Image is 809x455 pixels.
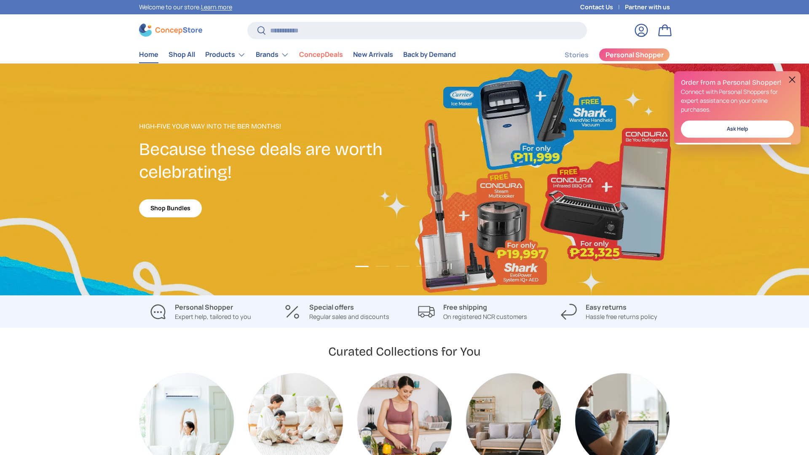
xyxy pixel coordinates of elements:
a: Contact Us [580,3,625,12]
a: New Arrivals [353,46,393,63]
a: Easy returns Hassle free returns policy [547,302,670,321]
p: On registered NCR customers [443,312,527,321]
a: Stories [565,47,589,63]
a: Personal Shopper [599,48,670,62]
a: Home [139,46,158,63]
a: Learn more [201,3,232,11]
p: Connect with Personal Shoppers for expert assistance on your online purchases. [681,87,794,114]
p: High-Five Your Way Into the Ber Months! [139,121,404,131]
a: Special offers Regular sales and discounts [275,302,398,321]
strong: Personal Shopper [175,302,233,312]
a: ConcepDeals [299,46,343,63]
a: Shop All [169,46,195,63]
a: Shop Bundles [139,199,202,217]
h2: Because these deals are worth celebrating! [139,138,404,184]
a: Products [205,46,246,63]
summary: Brands [251,46,294,63]
p: Expert help, tailored to you [175,312,251,321]
p: Hassle free returns policy [586,312,657,321]
a: Free shipping On registered NCR customers [411,302,534,321]
a: Brands [256,46,289,63]
h2: Curated Collections for You [328,344,481,359]
p: Welcome to our store. [139,3,232,12]
nav: Secondary [544,46,670,63]
img: ConcepStore [139,24,202,37]
a: Ask Help [681,120,794,138]
strong: Special offers [309,302,354,312]
a: Personal Shopper Expert help, tailored to you [139,302,262,321]
span: Personal Shopper [605,51,664,58]
p: Regular sales and discounts [309,312,389,321]
strong: Easy returns [586,302,627,312]
a: Back by Demand [403,46,456,63]
summary: Products [200,46,251,63]
h2: Order from a Personal Shopper! [681,78,794,87]
a: Partner with us [625,3,670,12]
strong: Free shipping [443,302,487,312]
nav: Primary [139,46,456,63]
